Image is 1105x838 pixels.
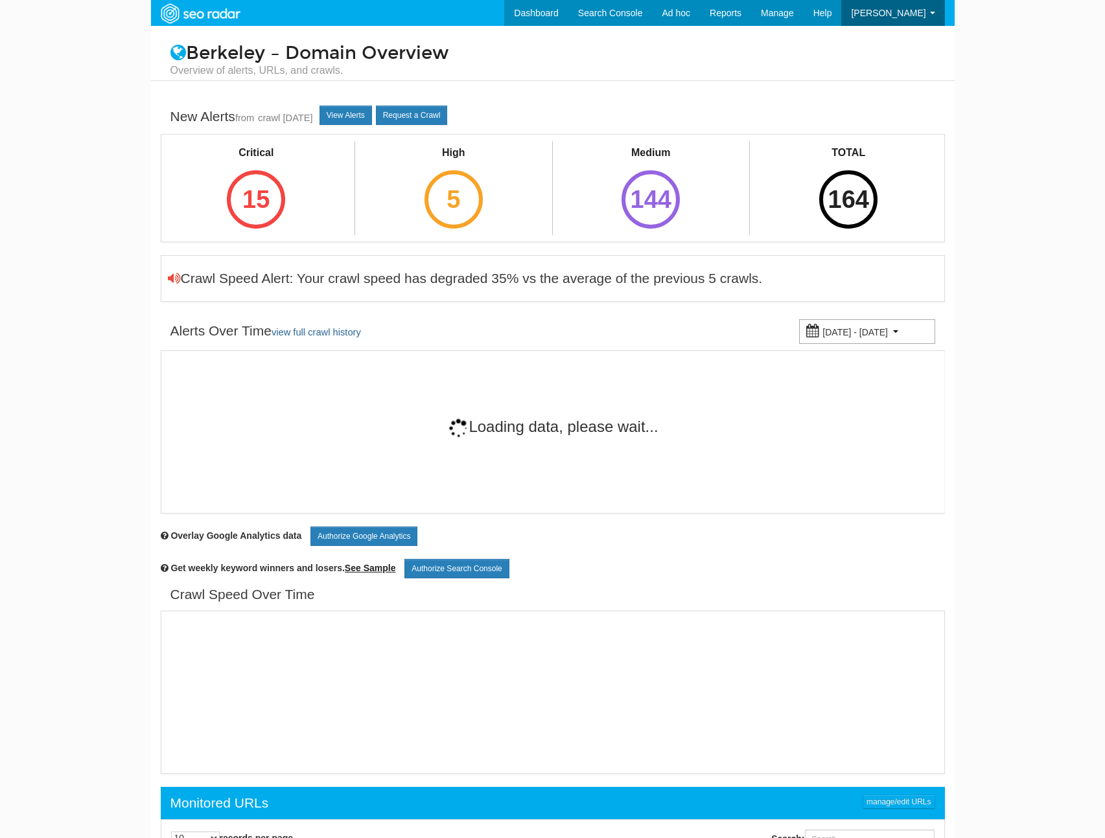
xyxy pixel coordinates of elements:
a: Request a Crawl [376,106,448,125]
span: [PERSON_NAME] [851,8,925,18]
div: New Alerts [170,107,313,128]
a: view full crawl history [272,327,361,337]
div: 144 [622,170,680,229]
span: Reports [710,8,741,18]
span: Manage [761,8,794,18]
span: Loading data, please wait... [448,418,658,435]
span: Get weekly keyword winners and losers. [170,563,395,573]
div: High [413,146,494,161]
a: See Sample [345,563,396,573]
a: Authorize Search Console [404,559,509,578]
div: Critical [215,146,297,161]
div: TOTAL [808,146,889,161]
span: Ad hoc [662,8,690,18]
div: Crawl Speed Alert: Your crawl speed has degraded 35% vs the average of the previous 5 crawls. [168,269,763,288]
div: Alerts Over Time [170,321,361,342]
small: [DATE] - [DATE] [822,327,888,337]
a: Authorize Google Analytics [310,527,417,546]
div: 164 [819,170,878,229]
a: View Alerts [320,106,372,125]
span: Overlay chart with Google Analytics data [170,530,301,541]
img: SEORadar [156,2,245,25]
div: Monitored URLs [170,793,269,813]
img: 11-4dc14fe5df68d2ae899e237faf9264d6df02605dd655368cb856cd6ce75c7573.gif [448,418,469,438]
a: crawl [DATE] [258,113,313,123]
h1: Berkeley – Domain Overview [161,43,945,78]
div: 15 [227,170,285,229]
a: manage/edit URLs [863,795,935,809]
div: Medium [610,146,692,161]
small: from [235,113,254,123]
small: Overview of alerts, URLs, and crawls. [170,63,935,78]
div: Crawl Speed Over Time [170,585,315,604]
span: Help [813,8,832,18]
div: 5 [425,170,483,229]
